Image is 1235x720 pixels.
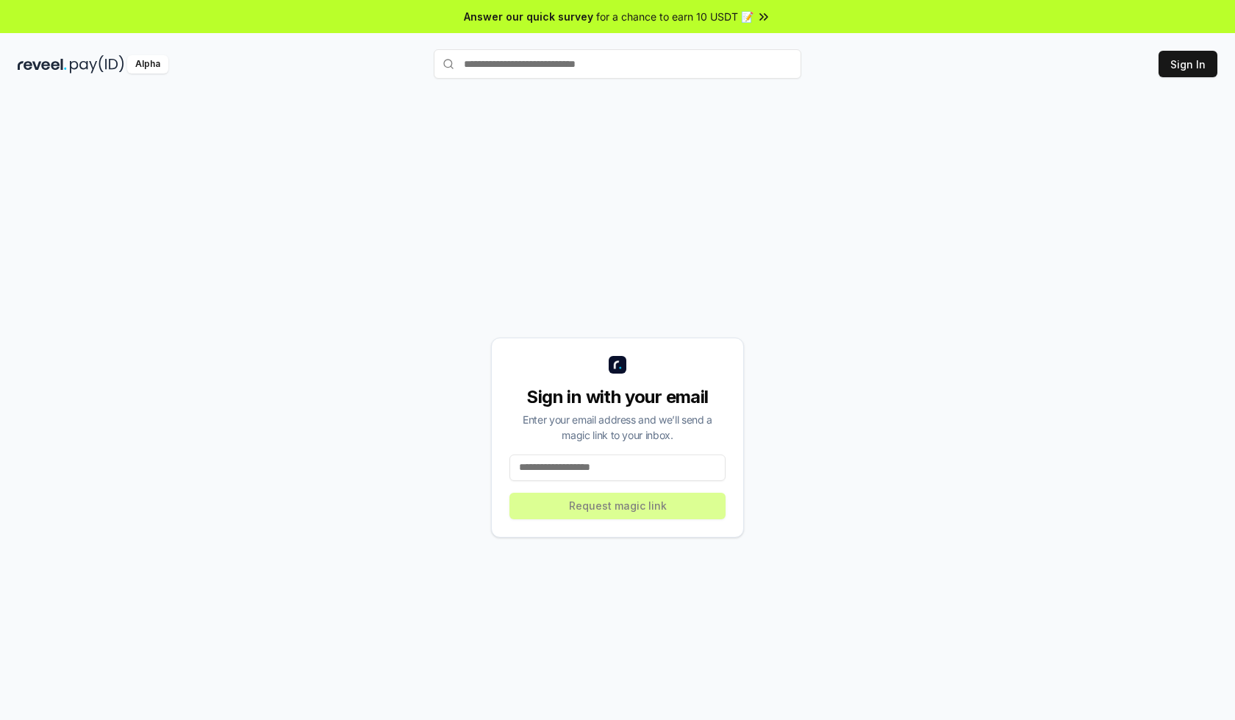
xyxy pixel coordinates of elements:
[509,412,726,443] div: Enter your email address and we’ll send a magic link to your inbox.
[127,55,168,74] div: Alpha
[464,9,593,24] span: Answer our quick survey
[1159,51,1217,77] button: Sign In
[70,55,124,74] img: pay_id
[18,55,67,74] img: reveel_dark
[596,9,753,24] span: for a chance to earn 10 USDT 📝
[509,385,726,409] div: Sign in with your email
[609,356,626,374] img: logo_small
